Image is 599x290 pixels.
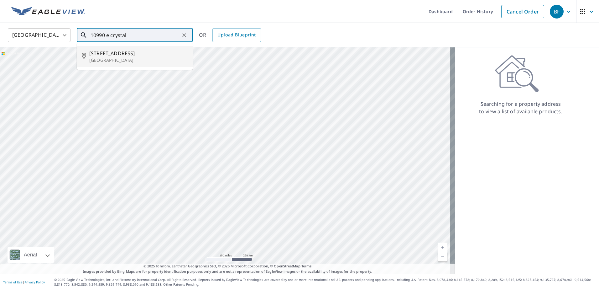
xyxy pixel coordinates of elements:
[11,7,85,16] img: EV Logo
[8,26,70,44] div: [GEOGRAPHIC_DATA]
[438,252,447,261] a: Current Level 5, Zoom Out
[217,31,256,39] span: Upload Blueprint
[438,243,447,252] a: Current Level 5, Zoom In
[3,280,45,284] p: |
[501,5,544,18] a: Cancel Order
[8,247,54,263] div: Aerial
[199,28,261,42] div: OR
[22,247,39,263] div: Aerial
[143,264,312,269] span: © 2025 TomTom, Earthstar Geographics SIO, © 2025 Microsoft Corporation, ©
[89,50,188,57] span: [STREET_ADDRESS]
[301,264,312,268] a: Terms
[24,280,45,284] a: Privacy Policy
[550,5,564,19] div: BF
[89,57,188,63] p: [GEOGRAPHIC_DATA]
[91,26,180,44] input: Search by address or latitude-longitude
[180,31,189,40] button: Clear
[274,264,300,268] a: OpenStreetMap
[212,28,261,42] a: Upload Blueprint
[479,100,563,115] p: Searching for a property address to view a list of available products.
[54,277,596,287] p: © 2025 Eagle View Technologies, Inc. and Pictometry International Corp. All Rights Reserved. Repo...
[3,280,23,284] a: Terms of Use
